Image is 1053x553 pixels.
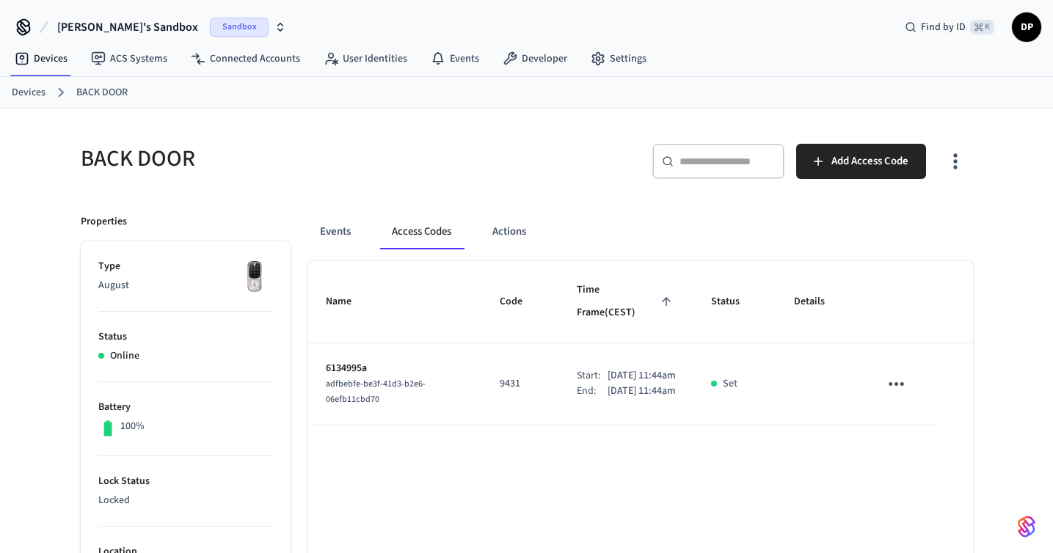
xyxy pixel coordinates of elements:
[120,419,145,434] p: 100%
[236,259,273,296] img: Yale Assure Touchscreen Wifi Smart Lock, Satin Nickel, Front
[98,259,273,274] p: Type
[210,18,269,37] span: Sandbox
[1018,515,1035,538] img: SeamLogoGradient.69752ec5.svg
[81,214,127,230] p: Properties
[308,214,362,249] button: Events
[81,144,518,174] h5: BACK DOOR
[76,85,128,100] a: BACK DOOR
[921,20,966,34] span: Find by ID
[380,214,463,249] button: Access Codes
[308,261,973,425] table: sticky table
[608,368,676,384] p: [DATE] 11:44am
[711,290,759,313] span: Status
[326,361,465,376] p: 6134995a
[794,290,844,313] span: Details
[500,376,542,392] p: 9431
[577,384,608,399] div: End:
[500,290,542,313] span: Code
[893,14,1006,40] div: Find by ID⌘ K
[98,329,273,345] p: Status
[326,378,426,406] span: adfbebfe-be3f-41d3-b2e6-06efb11cbd70
[110,348,139,364] p: Online
[970,20,994,34] span: ⌘ K
[579,45,658,72] a: Settings
[98,474,273,489] p: Lock Status
[98,493,273,508] p: Locked
[831,152,908,171] span: Add Access Code
[577,368,608,384] div: Start:
[481,214,538,249] button: Actions
[326,290,371,313] span: Name
[308,214,973,249] div: ant example
[12,85,45,100] a: Devices
[491,45,579,72] a: Developer
[723,376,737,392] p: Set
[98,278,273,293] p: August
[1012,12,1041,42] button: DP
[577,279,676,325] span: Time Frame(CEST)
[179,45,312,72] a: Connected Accounts
[419,45,491,72] a: Events
[98,400,273,415] p: Battery
[312,45,419,72] a: User Identities
[608,384,676,399] p: [DATE] 11:44am
[3,45,79,72] a: Devices
[1013,14,1040,40] span: DP
[79,45,179,72] a: ACS Systems
[796,144,926,179] button: Add Access Code
[57,18,198,36] span: [PERSON_NAME]'s Sandbox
